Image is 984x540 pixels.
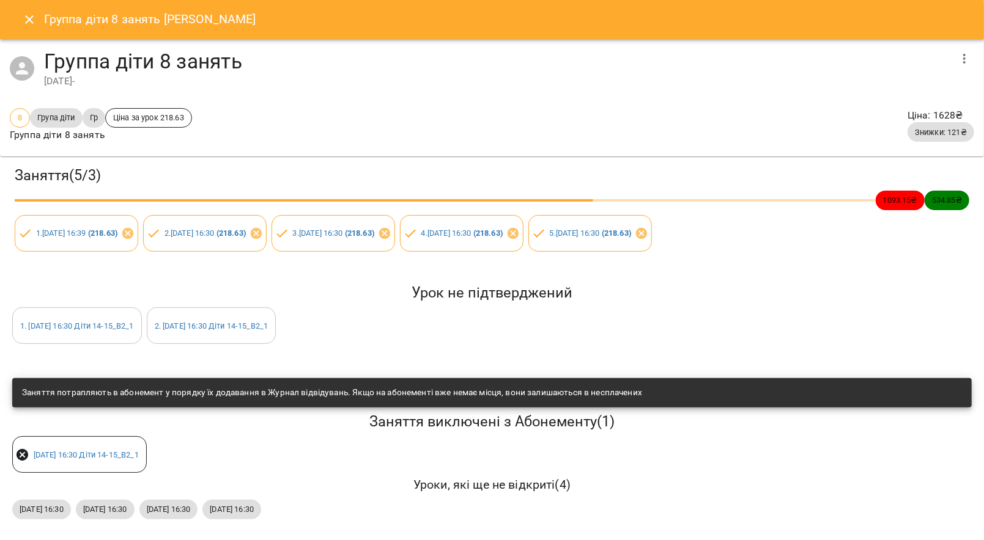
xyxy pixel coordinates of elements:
[400,215,523,252] div: 4.[DATE] 16:30 (218.63)
[528,215,652,252] div: 5.[DATE] 16:30 (218.63)
[345,228,374,238] b: ( 218.63 )
[15,166,969,185] h3: Заняття ( 5 / 3 )
[139,503,198,515] span: [DATE] 16:30
[272,215,395,252] div: 3.[DATE] 16:30 (218.63)
[88,228,117,238] b: ( 218.63 )
[602,228,631,238] b: ( 218.63 )
[925,194,969,206] span: 534.85 ₴
[421,228,503,238] a: 4.[DATE] 16:30 (218.63)
[15,215,138,252] div: 1.[DATE] 16:39 (218.63)
[143,215,267,252] div: 2.[DATE] 16:30 (218.63)
[44,74,950,89] div: [DATE] -
[12,475,972,494] h6: Уроки, які ще не відкриті ( 4 )
[876,194,925,206] span: 1093.15 ₴
[76,503,135,515] span: [DATE] 16:30
[12,412,972,431] h5: Заняття виключені з Абонементу ( 1 )
[36,228,117,238] a: 1.[DATE] 16:39 (218.63)
[10,112,29,123] span: 8
[22,382,642,404] div: Заняття потрапляють в абонемент у порядку їх додавання в Журнал відвідувань. Якщо на абонементі в...
[12,283,972,302] h5: Урок не підтверджений
[216,228,246,238] b: ( 218.63 )
[908,126,974,138] span: Знижки: 121₴
[155,321,268,330] a: 2. [DATE] 16:30 Діти 14-15_В2_1
[20,321,134,330] a: 1. [DATE] 16:30 Діти 14-15_В2_1
[106,112,191,123] span: Ціна за урок 218.63
[202,503,261,515] span: [DATE] 16:30
[550,228,631,238] a: 5.[DATE] 16:30 (218.63)
[44,10,256,29] h6: Группа діти 8 занять [PERSON_NAME]
[34,450,139,459] a: [DATE] 16:30 Діти 14-15_В2_1
[473,228,503,238] b: ( 218.63 )
[165,228,246,238] a: 2.[DATE] 16:30 (218.63)
[908,108,974,123] p: Ціна : 1628 ₴
[83,112,105,123] span: Гр
[15,5,44,34] button: Close
[30,112,82,123] span: Група діти
[10,128,192,142] p: Группа діти 8 занять
[293,228,374,238] a: 3.[DATE] 16:30 (218.63)
[12,503,71,515] span: [DATE] 16:30
[44,49,950,74] h4: Группа діти 8 занять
